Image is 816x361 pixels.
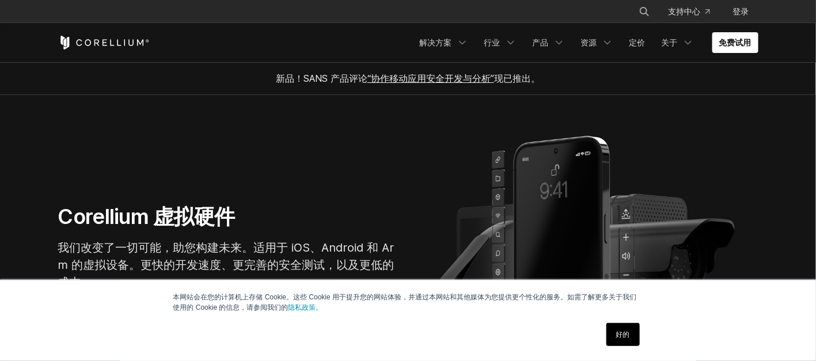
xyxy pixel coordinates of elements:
font: 支持中心 [669,6,701,16]
button: 搜索 [634,1,655,22]
font: 行业 [484,37,500,47]
div: 导航菜单 [413,32,758,53]
font: 好的 [616,330,630,339]
font: 本网站会在您的计算机上存储 Cookie。这些 Cookie 用于提升您的网站体验，并通过本网站和其他媒体为您提供更个性化的服务。如需了解更多关于我们使用的 Cookie 的信息，请参阅我们的 [173,293,637,311]
font: 登录 [733,6,749,16]
font: 关于 [662,37,678,47]
a: 好的 [606,323,640,346]
font: 现已推出。 [494,73,540,84]
font: Corellium 虚拟硬件 [58,204,235,229]
font: 新品！SANS 产品评论 [276,73,367,84]
font: 免费试用 [719,37,752,47]
font: 产品 [533,37,549,47]
a: 科雷利姆之家 [58,36,150,50]
font: 资源 [581,37,597,47]
font: 我们改变了一切可能，助您构建未来。适用于 iOS、Android 和 Arm 的虚拟设备。更快的开发速度、更完善的安全测试，以及更低的成本。 [58,241,394,289]
font: 解决方案 [420,37,452,47]
a: 隐私政策。 [289,303,323,311]
div: 导航菜单 [625,1,758,22]
font: 定价 [629,37,646,47]
a: “协作移动应用安全开发与分析” [367,73,494,84]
